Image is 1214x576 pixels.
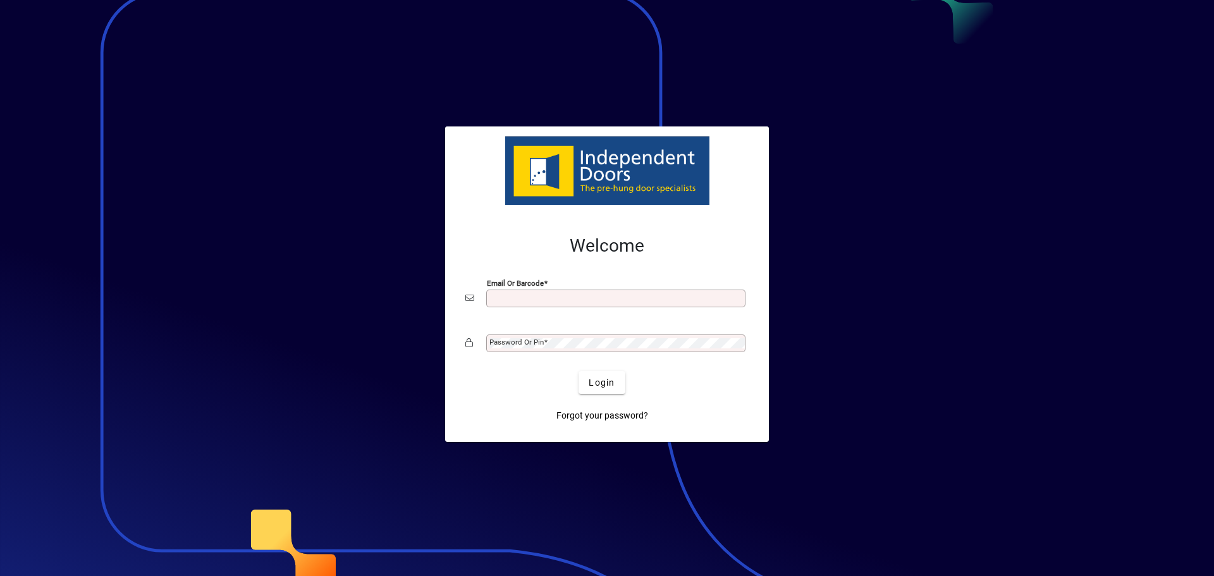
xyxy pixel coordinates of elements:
h2: Welcome [465,235,749,257]
span: Login [589,376,615,389]
a: Forgot your password? [551,404,653,427]
span: Forgot your password? [556,409,648,422]
button: Login [579,371,625,394]
mat-label: Password or Pin [489,338,544,346]
mat-label: Email or Barcode [487,279,544,288]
